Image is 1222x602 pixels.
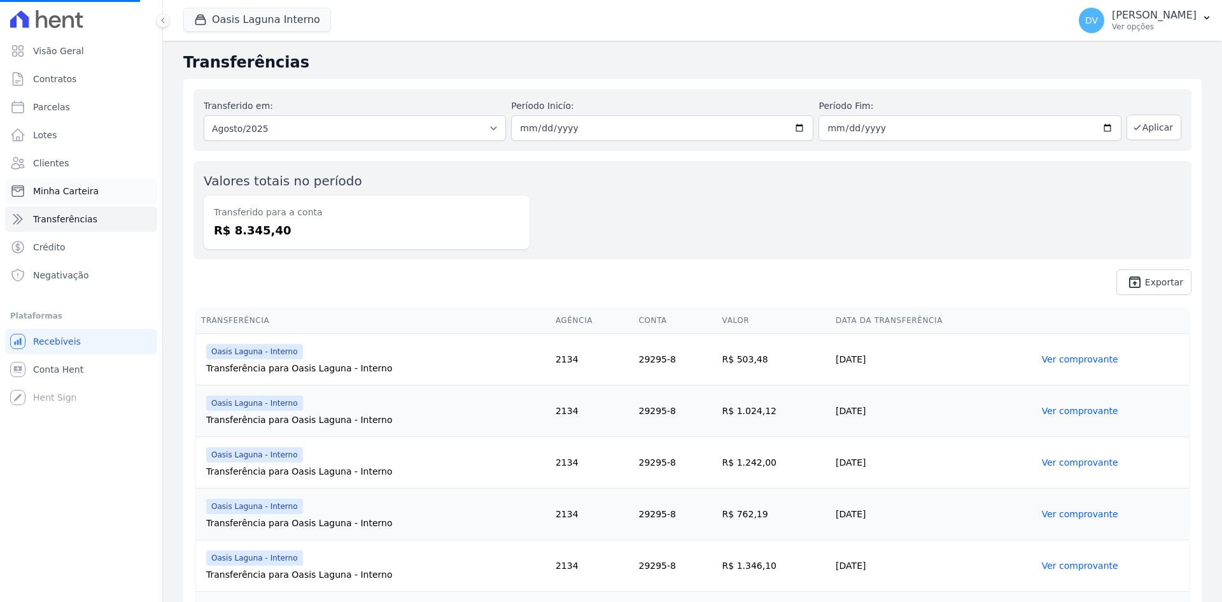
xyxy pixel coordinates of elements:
[1042,509,1118,519] a: Ver comprovante
[551,385,634,437] td: 2134
[717,489,831,540] td: R$ 762,19
[5,357,157,382] a: Conta Hent
[206,344,303,359] span: Oasis Laguna - Interno
[633,308,717,334] th: Conta
[33,363,83,376] span: Conta Hent
[5,122,157,148] a: Lotes
[214,222,519,239] dd: R$ 8.345,40
[1042,354,1118,364] a: Ver comprovante
[183,51,1202,74] h2: Transferências
[1085,16,1098,25] span: DV
[551,489,634,540] td: 2134
[206,396,303,411] span: Oasis Laguna - Interno
[5,329,157,354] a: Recebíveis
[206,499,303,514] span: Oasis Laguna - Interno
[633,334,717,385] td: 29295-8
[831,540,1037,592] td: [DATE]
[831,308,1037,334] th: Data da Transferência
[33,241,66,254] span: Crédito
[5,178,157,204] a: Minha Carteira
[5,234,157,260] a: Crédito
[5,66,157,92] a: Contratos
[1042,406,1118,416] a: Ver comprovante
[818,99,1121,113] label: Período Fim:
[204,101,273,111] label: Transferido em:
[1116,269,1191,295] a: unarchive Exportar
[551,437,634,489] td: 2134
[206,413,545,426] div: Transferência para Oasis Laguna - Interno
[33,101,70,113] span: Parcelas
[551,308,634,334] th: Agência
[831,437,1037,489] td: [DATE]
[33,185,99,197] span: Minha Carteira
[5,94,157,120] a: Parcelas
[1042,457,1118,468] a: Ver comprovante
[206,517,545,529] div: Transferência para Oasis Laguna - Interno
[204,173,362,189] label: Valores totais no período
[10,308,152,324] div: Plataformas
[1127,275,1142,290] i: unarchive
[33,45,84,57] span: Visão Geral
[33,129,57,141] span: Lotes
[1145,278,1183,286] span: Exportar
[183,8,331,32] button: Oasis Laguna Interno
[831,385,1037,437] td: [DATE]
[33,73,76,85] span: Contratos
[33,157,69,169] span: Clientes
[214,206,519,219] dt: Transferido para a conta
[717,437,831,489] td: R$ 1.242,00
[33,269,89,282] span: Negativação
[5,150,157,176] a: Clientes
[5,262,157,288] a: Negativação
[633,385,717,437] td: 29295-8
[1042,561,1118,571] a: Ver comprovante
[206,447,303,462] span: Oasis Laguna - Interno
[1127,115,1181,140] button: Aplicar
[633,540,717,592] td: 29295-8
[717,308,831,334] th: Valor
[206,362,545,375] div: Transferência para Oasis Laguna - Interno
[633,489,717,540] td: 29295-8
[206,550,303,566] span: Oasis Laguna - Interno
[5,206,157,232] a: Transferências
[633,437,717,489] td: 29295-8
[206,465,545,478] div: Transferência para Oasis Laguna - Interno
[1112,9,1197,22] p: [PERSON_NAME]
[196,308,551,334] th: Transferência
[1069,3,1222,38] button: DV [PERSON_NAME] Ver opções
[831,334,1037,385] td: [DATE]
[551,334,634,385] td: 2134
[5,38,157,64] a: Visão Geral
[717,334,831,385] td: R$ 503,48
[831,489,1037,540] td: [DATE]
[717,540,831,592] td: R$ 1.346,10
[206,568,545,581] div: Transferência para Oasis Laguna - Interno
[33,335,81,348] span: Recebíveis
[511,99,813,113] label: Período Inicío:
[33,213,97,226] span: Transferências
[551,540,634,592] td: 2134
[717,385,831,437] td: R$ 1.024,12
[1112,22,1197,32] p: Ver opções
